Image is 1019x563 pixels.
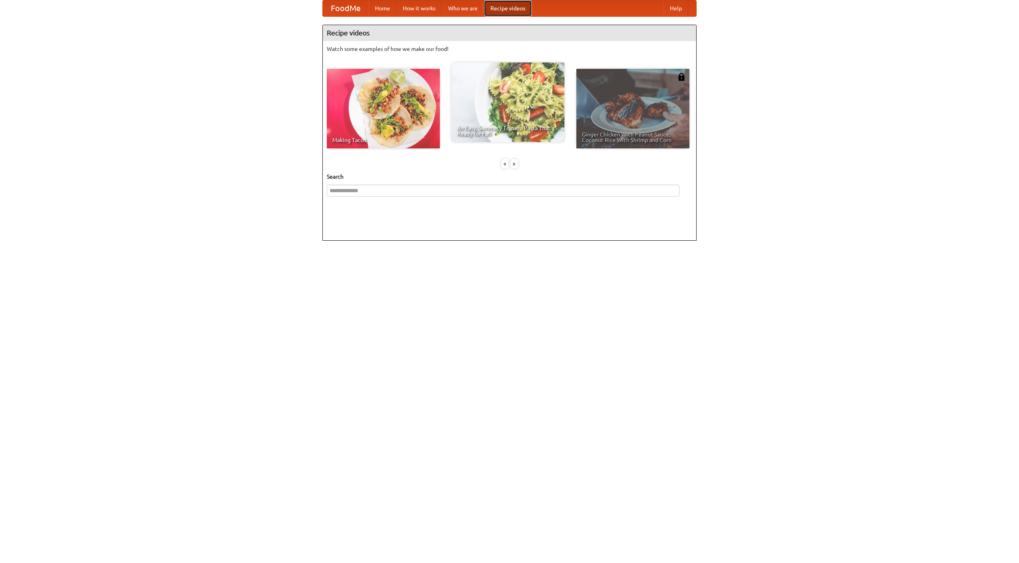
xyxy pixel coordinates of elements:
h4: Recipe videos [323,25,696,41]
a: An Easy, Summery Tomato Pasta That's Ready for Fall [451,62,564,142]
a: Making Tacos [327,69,440,148]
span: An Easy, Summery Tomato Pasta That's Ready for Fall [457,125,559,136]
div: « [501,159,508,169]
div: » [511,159,518,169]
a: How it works [396,0,442,16]
a: FoodMe [323,0,369,16]
a: Home [369,0,396,16]
span: Making Tacos [332,137,434,143]
h5: Search [327,173,692,181]
a: Who we are [442,0,484,16]
p: Watch some examples of how we make our food! [327,45,692,53]
img: 483408.png [677,73,685,81]
a: Help [664,0,688,16]
a: Recipe videos [484,0,532,16]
